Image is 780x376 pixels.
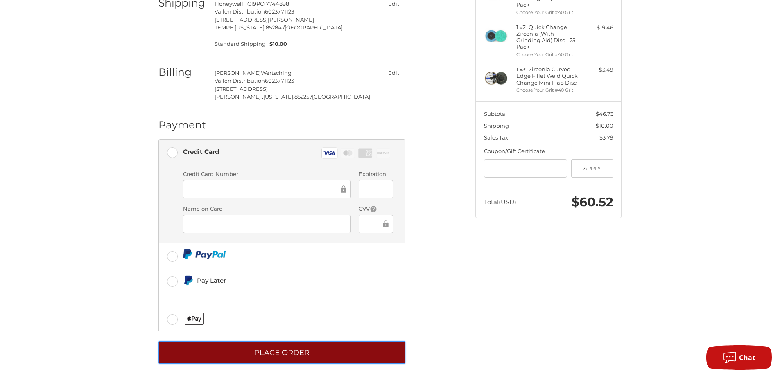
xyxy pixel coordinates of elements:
label: Credit Card Number [183,170,351,178]
span: Standard Shipping [215,40,266,48]
h4: 1 x 3" Zirconia Curved Edge Fillet Weld Quick Change Mini Flap Disc [516,66,579,86]
span: PO 7744898 [256,0,289,7]
span: Wertsching [261,70,292,76]
span: Sales Tax [484,134,508,141]
div: $3.49 [581,66,613,74]
button: Edit [382,67,405,79]
span: [PERSON_NAME] , [215,93,263,100]
span: Honeywell TC19 [215,0,256,7]
li: Choose Your Grit #40 Grit [516,87,579,94]
h4: 1 x 2" Quick Change Zirconia (With Grinding Aid) Disc - 25 Pack [516,24,579,50]
div: Pay Later [197,274,349,287]
input: Gift Certificate or Coupon Code [484,159,567,178]
label: Name on Card [183,205,351,213]
span: TEMPE, [215,24,235,31]
img: PayPal icon [183,249,226,259]
span: [US_STATE], [263,93,294,100]
h2: Payment [158,119,206,131]
button: Chat [706,345,772,370]
span: [STREET_ADDRESS][PERSON_NAME] [215,16,314,23]
label: Expiration [359,170,393,178]
span: $3.79 [599,134,613,141]
li: Choose Your Grit #40 Grit [516,51,579,58]
span: [GEOGRAPHIC_DATA] [312,93,370,100]
iframe: Secure Credit Card Frame - Cardholder Name [189,219,345,229]
iframe: Secure Credit Card Frame - CVV [364,219,381,229]
label: CVV [359,205,393,213]
button: Place Order [158,341,405,364]
iframe: Secure Credit Card Frame - Expiration Date [364,185,387,194]
span: 85284 / [266,24,285,31]
span: 85225 / [294,93,312,100]
span: Vallen Distribution [215,77,265,84]
div: $19.46 [581,24,613,32]
div: Credit Card [183,145,219,158]
button: Apply [571,159,613,178]
span: Subtotal [484,110,507,117]
span: $10.00 [266,40,287,48]
h2: Billing [158,66,206,79]
span: 6023771123 [265,8,294,15]
span: 6023771123 [265,77,294,84]
span: [STREET_ADDRESS] [215,86,268,92]
span: Shipping [484,122,509,129]
span: $10.00 [596,122,613,129]
span: $60.52 [572,194,613,209]
iframe: Secure Credit Card Frame - Credit Card Number [189,185,339,194]
div: Coupon/Gift Certificate [484,147,613,155]
span: [GEOGRAPHIC_DATA] [285,24,343,31]
img: Pay Later icon [183,275,193,286]
span: $46.73 [596,110,613,117]
span: [PERSON_NAME] [215,70,261,76]
span: Total (USD) [484,198,516,206]
img: Applepay icon [185,313,204,325]
span: [US_STATE], [235,24,266,31]
iframe: PayPal Message 1 [183,289,349,296]
span: Vallen Distribution [215,8,265,15]
li: Choose Your Grit #40 Grit [516,9,579,16]
span: Chat [739,353,755,362]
